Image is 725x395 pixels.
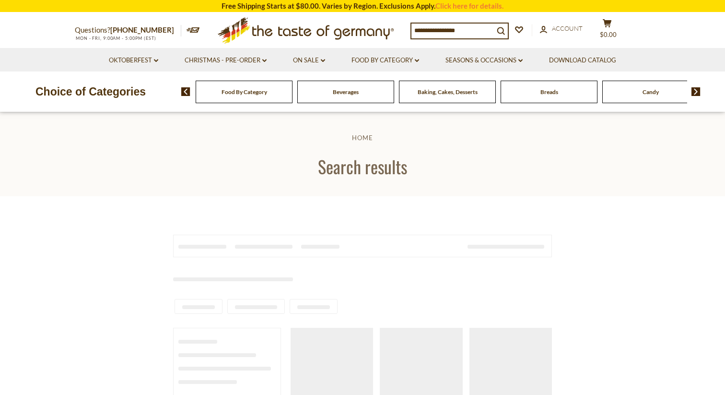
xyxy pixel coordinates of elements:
[540,88,558,96] a: Breads
[222,88,267,96] a: Food By Category
[110,25,174,34] a: [PHONE_NUMBER]
[691,87,701,96] img: next arrow
[75,36,156,41] span: MON - FRI, 9:00AM - 5:00PM (EST)
[435,1,503,10] a: Click here for details.
[293,55,325,66] a: On Sale
[643,88,659,96] a: Candy
[333,88,359,96] a: Beverages
[593,19,621,43] button: $0.00
[185,55,267,66] a: Christmas - PRE-ORDER
[75,24,181,36] p: Questions?
[552,24,583,32] span: Account
[30,156,695,177] h1: Search results
[351,55,419,66] a: Food By Category
[540,24,583,34] a: Account
[445,55,523,66] a: Seasons & Occasions
[109,55,158,66] a: Oktoberfest
[181,87,190,96] img: previous arrow
[549,55,616,66] a: Download Catalog
[600,31,617,38] span: $0.00
[352,134,373,142] a: Home
[418,88,478,96] a: Baking, Cakes, Desserts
